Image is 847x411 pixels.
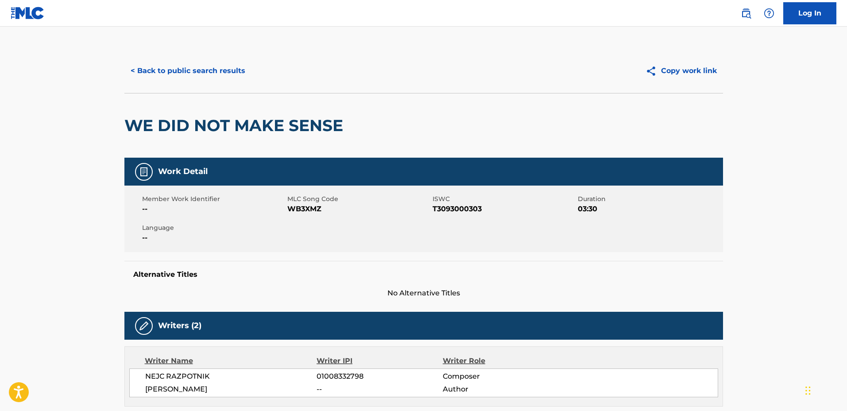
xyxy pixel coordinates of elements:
[158,167,208,177] h5: Work Detail
[805,377,811,404] div: Drag
[433,204,576,214] span: T3093000303
[158,321,201,331] h5: Writers (2)
[124,60,251,82] button: < Back to public search results
[133,270,714,279] h5: Alternative Titles
[433,194,576,204] span: ISWC
[287,194,430,204] span: MLC Song Code
[443,384,557,395] span: Author
[142,204,285,214] span: --
[124,116,348,136] h2: WE DID NOT MAKE SENSE
[124,288,723,299] span: No Alternative Titles
[317,356,443,366] div: Writer IPI
[145,384,317,395] span: [PERSON_NAME]
[317,384,442,395] span: --
[139,167,149,177] img: Work Detail
[578,204,721,214] span: 03:30
[317,371,442,382] span: 01008332798
[142,233,285,243] span: --
[145,356,317,366] div: Writer Name
[142,194,285,204] span: Member Work Identifier
[803,368,847,411] iframe: Chat Widget
[783,2,836,24] a: Log In
[764,8,774,19] img: help
[145,371,317,382] span: NEJC RAZPOTNIK
[741,8,751,19] img: search
[760,4,778,22] div: Help
[11,7,45,19] img: MLC Logo
[737,4,755,22] a: Public Search
[443,371,557,382] span: Composer
[578,194,721,204] span: Duration
[139,321,149,331] img: Writers
[287,204,430,214] span: WB3XMZ
[646,66,661,77] img: Copy work link
[142,223,285,233] span: Language
[639,60,723,82] button: Copy work link
[443,356,557,366] div: Writer Role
